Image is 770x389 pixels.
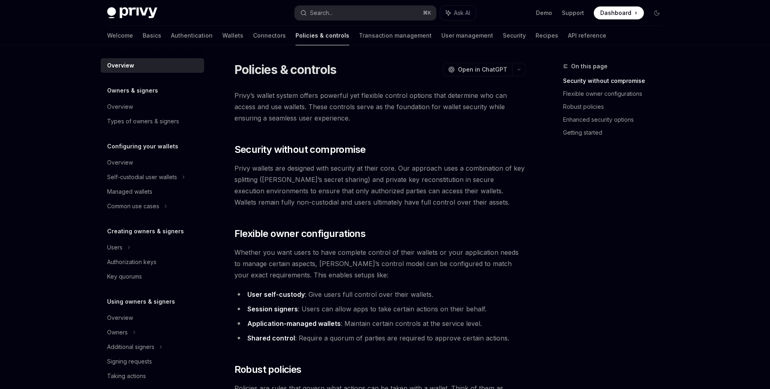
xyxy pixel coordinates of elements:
[568,26,606,45] a: API reference
[101,58,204,73] a: Overview
[536,26,558,45] a: Recipes
[234,289,526,300] li: : Give users full control over their wallets.
[440,6,476,20] button: Ask AI
[423,10,431,16] span: ⌘ K
[107,328,128,337] div: Owners
[107,172,177,182] div: Self-custodial user wallets
[563,87,670,100] a: Flexible owner configurations
[101,184,204,199] a: Managed wallets
[247,290,305,298] strong: User self-custody
[600,9,631,17] span: Dashboard
[234,318,526,329] li: : Maintain certain controls at the service level.
[107,371,146,381] div: Taking actions
[107,158,133,167] div: Overview
[101,269,204,284] a: Key quorums
[443,63,512,76] button: Open in ChatGPT
[101,311,204,325] a: Overview
[234,90,526,124] span: Privy’s wallet system offers powerful yet flexible control options that determine who can access ...
[234,303,526,315] li: : Users can allow apps to take certain actions on their behalf.
[234,143,366,156] span: Security without compromise
[107,243,122,252] div: Users
[536,9,552,17] a: Demo
[107,86,158,95] h5: Owners & signers
[563,74,670,87] a: Security without compromise
[107,257,156,267] div: Authorization keys
[247,334,295,342] strong: Shared control
[107,61,134,70] div: Overview
[101,255,204,269] a: Authorization keys
[107,342,154,352] div: Additional signers
[562,9,584,17] a: Support
[563,113,670,126] a: Enhanced security options
[107,142,178,151] h5: Configuring your wallets
[101,369,204,383] a: Taking actions
[171,26,213,45] a: Authentication
[650,6,663,19] button: Toggle dark mode
[107,102,133,112] div: Overview
[563,126,670,139] a: Getting started
[143,26,161,45] a: Basics
[222,26,243,45] a: Wallets
[295,26,349,45] a: Policies & controls
[107,201,159,211] div: Common use cases
[101,155,204,170] a: Overview
[107,7,157,19] img: dark logo
[234,227,366,240] span: Flexible owner configurations
[107,187,152,197] div: Managed wallets
[310,8,333,18] div: Search...
[454,9,470,17] span: Ask AI
[563,100,670,113] a: Robust policies
[107,226,184,236] h5: Creating owners & signers
[234,363,302,376] span: Robust policies
[101,354,204,369] a: Signing requests
[594,6,644,19] a: Dashboard
[503,26,526,45] a: Security
[295,6,436,20] button: Search...⌘K
[247,305,298,313] strong: Session signers
[107,116,179,126] div: Types of owners & signers
[101,99,204,114] a: Overview
[234,247,526,281] span: Whether you want users to have complete control of their wallets or your application needs to man...
[234,163,526,208] span: Privy wallets are designed with security at their core. Our approach uses a combination of key sp...
[359,26,432,45] a: Transaction management
[107,357,152,366] div: Signing requests
[234,62,337,77] h1: Policies & controls
[247,319,341,328] strong: Application-managed wallets
[107,26,133,45] a: Welcome
[458,66,507,74] span: Open in ChatGPT
[107,297,175,307] h5: Using owners & signers
[234,332,526,344] li: : Require a quorum of parties are required to approve certain actions.
[107,313,133,323] div: Overview
[253,26,286,45] a: Connectors
[441,26,493,45] a: User management
[101,114,204,129] a: Types of owners & signers
[107,272,142,281] div: Key quorums
[571,61,608,71] span: On this page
